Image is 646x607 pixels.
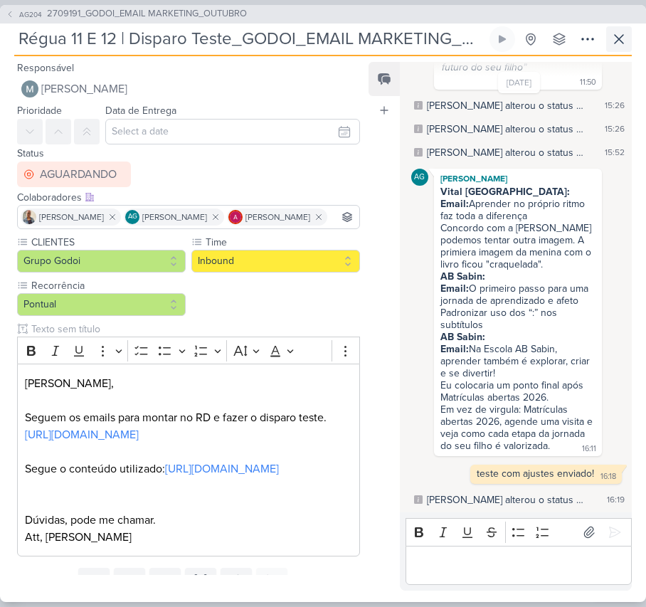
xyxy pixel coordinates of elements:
[440,343,469,355] strong: Email:
[17,337,360,364] div: Editor toolbar
[427,122,585,137] div: Mariana alterou o status para "AGUARDANDO"
[605,122,625,135] div: 15:26
[440,283,469,295] strong: Email:
[440,186,570,198] strong: Vital [GEOGRAPHIC_DATA]:
[414,495,423,504] div: Este log é visível à todos no kard
[414,101,423,110] div: Este log é visível à todos no kard
[128,213,137,221] p: AG
[25,512,352,529] p: Dúvidas, pode me chamar.
[204,235,360,250] label: Time
[17,76,360,102] button: [PERSON_NAME]
[406,546,632,585] div: Editor editing area: main
[17,105,62,117] label: Prioridade
[30,278,186,293] label: Recorrência
[440,198,595,222] div: Aprender no próprio ritmo faz toda a diferença
[600,471,616,482] div: 16:18
[427,145,585,160] div: Mariana alterou o status para "EM ANDAMENTO"
[440,343,595,379] div: Na Escola AB Sabin, aprender também é explorar, criar e se divertir!
[40,166,117,183] div: AGUARDANDO
[580,77,596,88] div: 11:50
[245,211,310,223] span: [PERSON_NAME]
[427,98,585,113] div: Mariana alterou o status para "A Fazer"
[30,235,186,250] label: CLIENTES
[605,146,625,159] div: 15:52
[191,250,360,273] button: Inbound
[25,529,352,546] p: Att, [PERSON_NAME]
[21,80,38,97] img: Mariana Amorim
[477,468,594,480] div: teste com ajustes enviado!
[411,169,428,186] div: Aline Gimenez Graciano
[607,493,625,506] div: 16:19
[440,379,595,403] div: Eu colocaria um ponto final após Matrículas abertas 2026.
[414,174,425,181] p: AG
[28,322,360,337] input: Texto sem título
[39,211,104,223] span: [PERSON_NAME]
[440,403,595,452] div: Em vez de virgula: Matrículas abertas 2026, agende uma visita e veja como cada etapa da jornada d...
[582,443,596,455] div: 16:11
[17,293,186,316] button: Pontual
[440,331,485,343] strong: AB Sabin:
[22,210,36,224] img: Iara Santos
[17,147,44,159] label: Status
[105,119,360,144] input: Select a date
[437,171,599,186] div: [PERSON_NAME]
[330,209,356,226] input: Buscar
[440,283,595,307] div: O primeiro passo para uma jornada de aprendizado e afeto
[142,211,207,223] span: [PERSON_NAME]
[105,105,176,117] label: Data de Entrega
[605,99,625,112] div: 15:26
[440,270,485,283] strong: AB Sabin:
[427,492,587,507] div: Mariana alterou o status para "AGUARDANDO"
[17,250,186,273] button: Grupo Godoi
[125,210,139,224] div: Aline Gimenez Graciano
[406,518,632,546] div: Editor toolbar
[17,162,131,187] button: AGUARDANDO
[414,148,423,157] div: Este log é visível à todos no kard
[228,210,243,224] img: Alessandra Gomes
[25,460,352,477] p: Segue o conteúdo utilizado:
[440,198,469,210] strong: Email:
[14,26,487,52] input: Kard Sem Título
[17,364,360,556] div: Editor editing area: main
[17,190,360,205] div: Colaboradores
[25,375,352,426] p: [PERSON_NAME], Seguem os emails para montar no RD e fazer o disparo teste.
[25,428,139,442] a: [URL][DOMAIN_NAME]
[440,307,595,331] div: Padronizar uso dos “:” nos subtítulos
[165,462,279,476] a: [URL][DOMAIN_NAME]
[440,222,595,270] div: Concordo com a [PERSON_NAME] podemos tentar outra imagem. A primiera imagem da menina com o livro...
[41,80,127,97] span: [PERSON_NAME]
[414,125,423,133] div: Este log é visível à todos no kard
[497,33,508,45] div: Ligar relógio
[17,62,74,74] label: Responsável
